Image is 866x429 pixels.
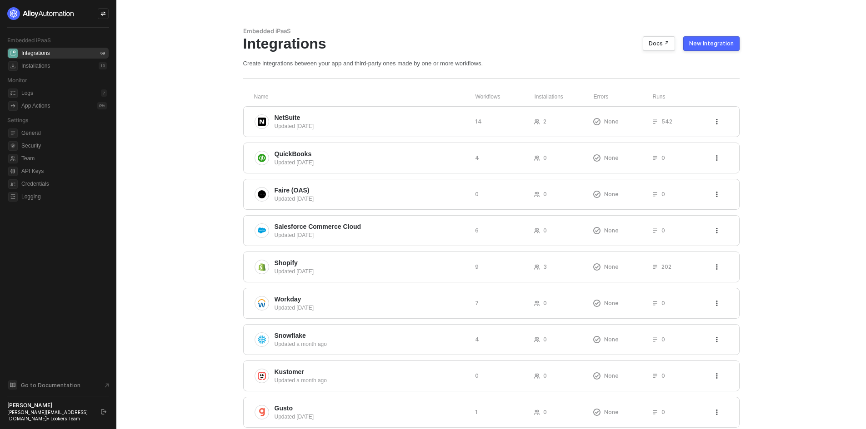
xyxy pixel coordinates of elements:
[593,154,601,162] span: icon-exclamation
[258,227,266,235] img: integration-icon
[475,190,479,198] span: 0
[275,413,468,421] div: Updated [DATE]
[652,409,658,415] span: icon-list
[476,93,535,101] div: Workflows
[661,227,665,234] span: 0
[275,404,293,413] span: Gusto
[258,408,266,416] img: integration-icon
[593,300,601,307] span: icon-exclamation
[652,301,658,306] span: icon-list
[604,227,619,234] span: None
[275,231,468,239] div: Updated [DATE]
[258,190,266,198] img: integration-icon
[8,101,18,111] span: icon-app-actions
[8,179,18,189] span: credentials
[652,192,658,197] span: icon-list
[661,372,665,380] span: 0
[534,192,540,197] span: icon-users
[593,336,601,343] span: icon-exclamation
[21,153,107,164] span: Team
[243,35,740,52] div: Integrations
[593,409,601,416] span: icon-exclamation
[604,372,619,380] span: None
[604,408,619,416] span: None
[275,295,301,304] span: Workday
[475,263,479,271] span: 9
[593,191,601,198] span: icon-exclamation
[275,149,312,158] span: QuickBooks
[101,409,106,414] span: logout
[275,331,306,340] span: Snowflake
[275,158,468,167] div: Updated [DATE]
[99,62,107,69] div: 10
[475,372,479,380] span: 0
[275,122,468,130] div: Updated [DATE]
[7,7,75,20] img: logo
[21,140,107,151] span: Security
[543,227,547,234] span: 0
[7,402,93,409] div: [PERSON_NAME]
[8,192,18,202] span: logging
[275,376,468,385] div: Updated a month ago
[475,154,479,162] span: 4
[7,117,28,123] span: Settings
[102,381,111,390] span: document-arrow
[21,191,107,202] span: Logging
[604,335,619,343] span: None
[21,49,50,57] div: Integrations
[275,258,298,267] span: Shopify
[8,141,18,151] span: security
[543,263,547,271] span: 3
[604,190,619,198] span: None
[534,373,540,379] span: icon-users
[21,166,107,177] span: API Keys
[535,93,594,101] div: Installations
[594,93,653,101] div: Errors
[593,118,601,125] span: icon-exclamation
[661,263,671,271] span: 202
[543,299,547,307] span: 0
[21,178,107,189] span: Credentials
[21,89,33,97] div: Logs
[593,227,601,234] span: icon-exclamation
[7,77,27,84] span: Monitor
[714,264,720,270] span: icon-threedots
[254,93,476,101] div: Name
[243,27,740,35] div: Embedded iPaaS
[275,195,468,203] div: Updated [DATE]
[661,154,665,162] span: 0
[97,102,107,109] div: 0 %
[652,119,658,124] span: icon-list
[543,408,547,416] span: 0
[475,299,479,307] span: 7
[8,154,18,163] span: team
[7,409,93,422] div: [PERSON_NAME][EMAIL_ADDRESS][DOMAIN_NAME] • Lookers Team
[714,192,720,197] span: icon-threedots
[275,340,468,348] div: Updated a month ago
[652,155,658,161] span: icon-list
[661,335,665,343] span: 0
[21,128,107,138] span: General
[275,304,468,312] div: Updated [DATE]
[604,299,619,307] span: None
[8,128,18,138] span: general
[543,154,547,162] span: 0
[593,372,601,380] span: icon-exclamation
[8,61,18,71] span: installations
[258,118,266,126] img: integration-icon
[100,11,106,16] span: icon-swap
[258,154,266,162] img: integration-icon
[21,102,50,110] div: App Actions
[604,118,619,125] span: None
[21,381,80,389] span: Go to Documentation
[475,118,482,125] span: 14
[534,301,540,306] span: icon-users
[661,190,665,198] span: 0
[714,301,720,306] span: icon-threedots
[475,227,479,234] span: 6
[661,118,672,125] span: 542
[8,167,18,176] span: api-key
[475,335,479,343] span: 4
[653,93,715,101] div: Runs
[8,49,18,58] span: integrations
